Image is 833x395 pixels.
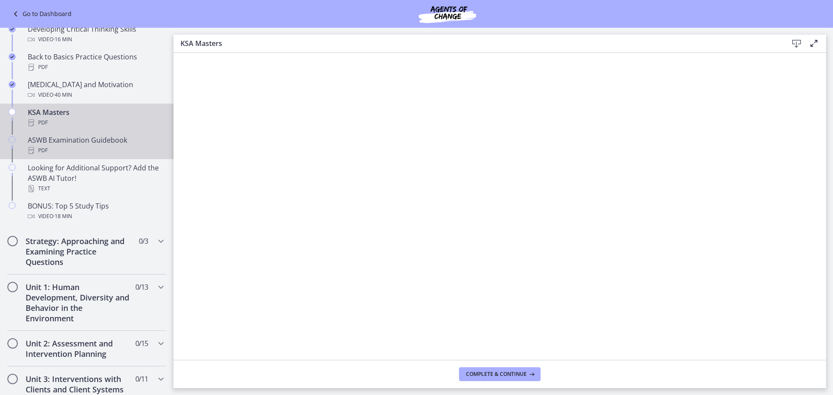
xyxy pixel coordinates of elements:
div: Video [28,34,163,45]
div: Video [28,90,163,100]
div: PDF [28,62,163,72]
i: Completed [9,53,16,60]
span: Complete & continue [466,371,527,378]
h3: KSA Masters [180,38,774,49]
div: KSA Masters [28,107,163,128]
i: Completed [9,26,16,33]
span: · 18 min [53,211,72,222]
span: · 40 min [53,90,72,100]
img: Agents of Change [395,3,499,24]
div: Video [28,211,163,222]
a: Go to Dashboard [10,9,72,19]
span: 0 / 13 [135,282,148,292]
span: 0 / 15 [135,338,148,349]
i: Completed [9,81,16,88]
div: PDF [28,145,163,156]
span: 0 / 11 [135,374,148,384]
button: Complete & continue [459,367,541,381]
div: Text [28,183,163,194]
div: PDF [28,118,163,128]
h2: Unit 2: Assessment and Intervention Planning [26,338,131,359]
div: [MEDICAL_DATA] and Motivation [28,79,163,100]
span: · 16 min [53,34,72,45]
span: 0 / 3 [139,236,148,246]
div: ASWB Examination Guidebook [28,135,163,156]
div: Developing Critical Thinking Skills [28,24,163,45]
div: BONUS: Top 5 Study Tips [28,201,163,222]
h2: Strategy: Approaching and Examining Practice Questions [26,236,131,267]
div: Looking for Additional Support? Add the ASWB AI Tutor! [28,163,163,194]
h2: Unit 1: Human Development, Diversity and Behavior in the Environment [26,282,131,323]
div: Back to Basics Practice Questions [28,52,163,72]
